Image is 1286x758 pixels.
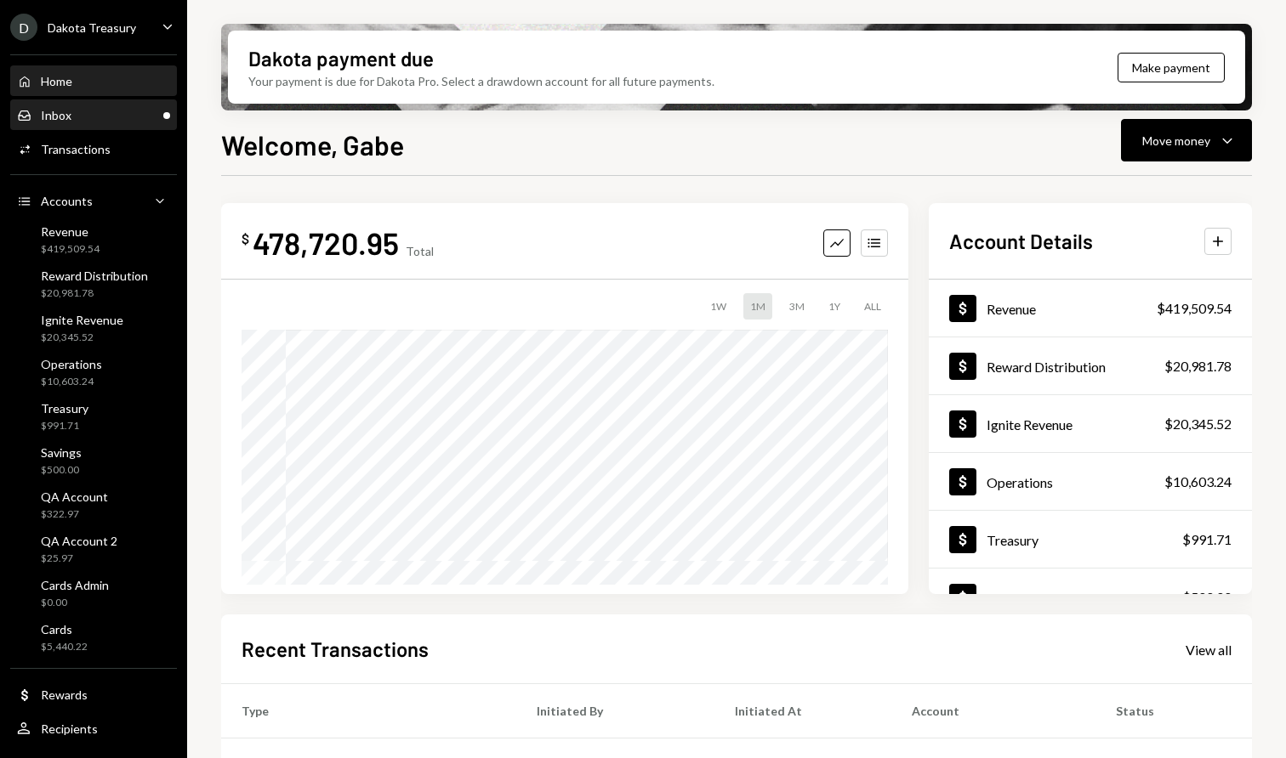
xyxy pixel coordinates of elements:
[743,293,772,320] div: 1M
[822,293,847,320] div: 1Y
[41,313,123,327] div: Ignite Revenue
[10,263,177,304] a: Reward Distribution$20,981.78
[41,640,88,654] div: $5,440.22
[41,108,71,122] div: Inbox
[1142,132,1210,150] div: Move money
[1186,642,1232,659] div: View all
[857,293,888,320] div: ALL
[516,684,714,738] th: Initiated By
[221,127,404,161] h1: Welcome, Gabe
[253,223,399,262] div: 478,720.95
[10,352,177,393] a: Operations$10,603.24
[41,463,82,478] div: $500.00
[714,684,891,738] th: Initiated At
[891,684,1095,738] th: Account
[41,286,148,301] div: $20,981.78
[41,534,117,548] div: QA Account 2
[41,507,108,522] div: $322.97
[10,679,177,710] a: Rewards
[41,445,82,460] div: Savings
[1182,529,1232,550] div: $991.71
[41,596,109,610] div: $0.00
[10,99,177,130] a: Inbox
[929,280,1252,337] a: Revenue$419,509.54
[987,532,1038,548] div: Treasury
[41,419,88,433] div: $991.71
[242,635,429,663] h2: Recent Transactions
[10,484,177,525] a: QA Account$322.97
[10,65,177,96] a: Home
[10,133,177,164] a: Transactions
[242,230,249,247] div: $
[10,617,177,658] a: Cards$5,440.22
[929,395,1252,452] a: Ignite Revenue$20,345.52
[10,14,37,41] div: D
[41,687,88,702] div: Rewards
[41,578,109,592] div: Cards Admin
[41,269,148,283] div: Reward Distribution
[1182,587,1232,608] div: $500.00
[703,293,733,320] div: 1W
[10,573,177,614] a: Cards Admin$0.00
[987,301,1036,317] div: Revenue
[248,72,714,90] div: Your payment is due for Dakota Pro. Select a drawdown account for all future payments.
[1157,298,1232,319] div: $419,509.54
[41,194,93,208] div: Accounts
[987,416,1073,433] div: Ignite Revenue
[41,242,100,257] div: $419,509.54
[248,44,434,72] div: Dakota payment due
[41,74,72,88] div: Home
[949,227,1093,255] h2: Account Details
[48,20,136,35] div: Dakota Treasury
[221,684,516,738] th: Type
[1164,356,1232,376] div: $20,981.78
[987,359,1106,375] div: Reward Distribution
[782,293,811,320] div: 3M
[987,590,1031,606] div: Savings
[1164,472,1232,492] div: $10,603.24
[929,337,1252,394] a: Reward Distribution$20,981.78
[41,224,100,239] div: Revenue
[1118,53,1225,82] button: Make payment
[41,489,108,504] div: QA Account
[10,529,177,569] a: QA Account 2$25.97
[10,185,177,216] a: Accounts
[406,244,434,258] div: Total
[10,308,177,348] a: Ignite Revenue$20,345.52
[10,440,177,481] a: Savings$500.00
[10,713,177,744] a: Recipients
[41,401,88,416] div: Treasury
[987,474,1053,490] div: Operations
[41,357,102,371] div: Operations
[41,142,111,156] div: Transactions
[1164,414,1232,434] div: $20,345.52
[41,375,102,389] div: $10,603.24
[41,622,88,636] div: Cards
[929,453,1252,510] a: Operations$10,603.24
[41,331,123,345] div: $20,345.52
[929,511,1252,568] a: Treasury$991.71
[1186,640,1232,659] a: View all
[41,552,117,566] div: $25.97
[1095,684,1252,738] th: Status
[10,396,177,437] a: Treasury$991.71
[10,219,177,260] a: Revenue$419,509.54
[929,568,1252,625] a: Savings$500.00
[1121,119,1252,161] button: Move money
[41,721,98,736] div: Recipients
